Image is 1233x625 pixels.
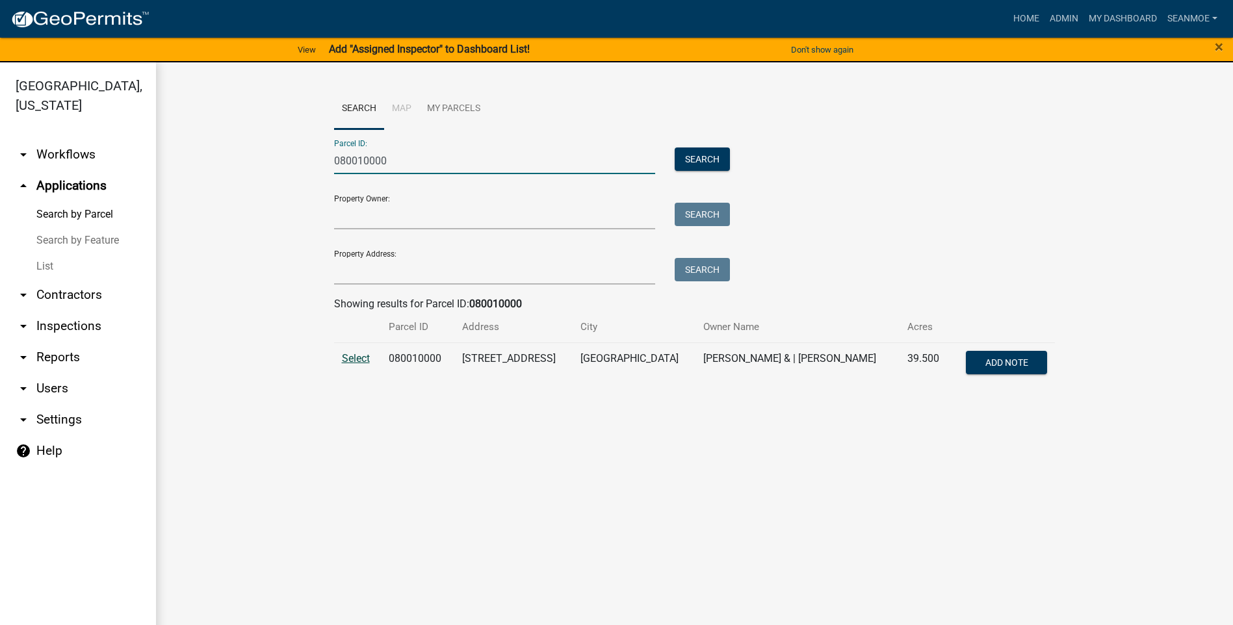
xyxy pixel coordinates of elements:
[292,39,321,60] a: View
[16,318,31,334] i: arrow_drop_down
[329,43,530,55] strong: Add "Assigned Inspector" to Dashboard List!
[381,342,454,385] td: 080010000
[16,412,31,427] i: arrow_drop_down
[900,312,951,342] th: Acres
[454,342,573,385] td: [STREET_ADDRESS]
[573,312,695,342] th: City
[985,357,1028,367] span: Add Note
[1215,38,1223,56] span: ×
[695,342,899,385] td: [PERSON_NAME] & | [PERSON_NAME]
[16,350,31,365] i: arrow_drop_down
[1008,6,1045,31] a: Home
[695,312,899,342] th: Owner Name
[786,39,859,60] button: Don't show again
[1045,6,1084,31] a: Admin
[16,178,31,194] i: arrow_drop_up
[966,351,1047,374] button: Add Note
[381,312,454,342] th: Parcel ID
[900,342,951,385] td: 39.500
[573,342,695,385] td: [GEOGRAPHIC_DATA]
[1084,6,1162,31] a: My Dashboard
[342,352,370,364] a: Select
[334,296,1056,312] div: Showing results for Parcel ID:
[1215,39,1223,55] button: Close
[469,298,522,310] strong: 080010000
[16,381,31,396] i: arrow_drop_down
[454,312,573,342] th: Address
[16,147,31,162] i: arrow_drop_down
[16,287,31,303] i: arrow_drop_down
[1162,6,1223,31] a: SeanMoe
[675,258,730,281] button: Search
[675,147,730,171] button: Search
[16,443,31,459] i: help
[334,88,384,130] a: Search
[419,88,488,130] a: My Parcels
[675,203,730,226] button: Search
